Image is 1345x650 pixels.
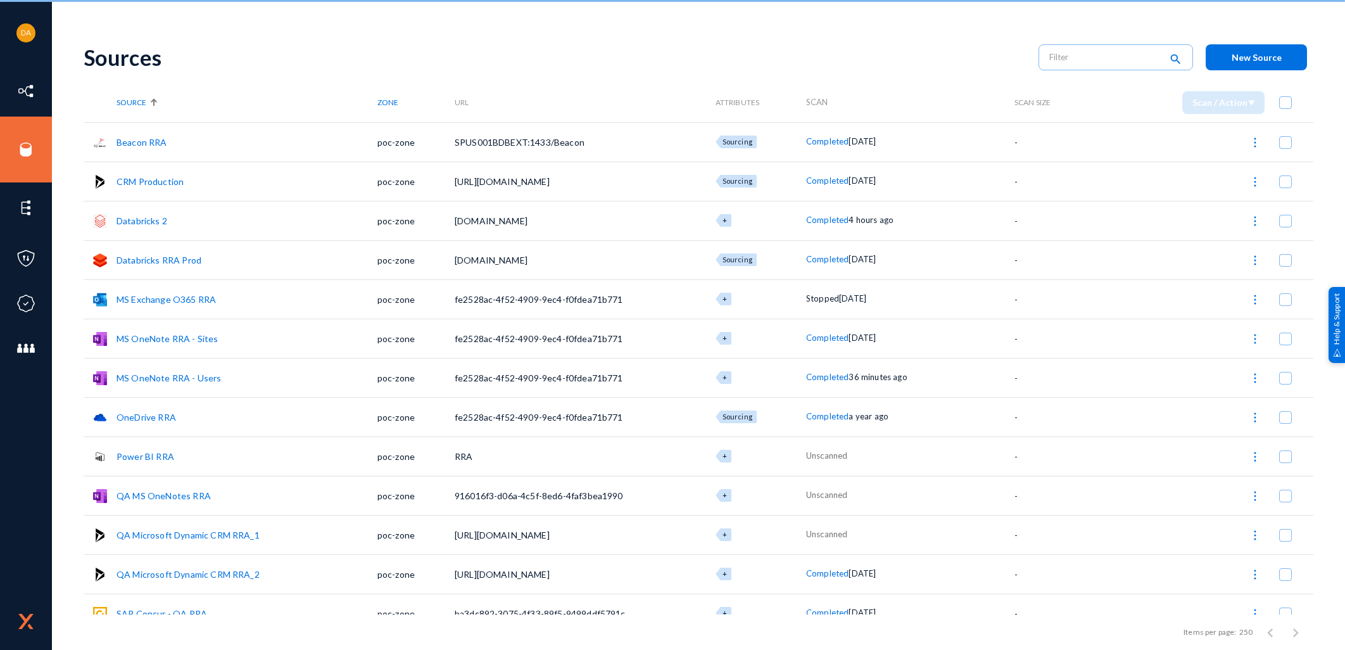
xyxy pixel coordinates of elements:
[1239,627,1253,638] div: 250
[1014,201,1092,240] td: -
[16,140,35,159] img: icon-sources.svg
[1258,620,1283,645] button: Previous page
[1014,98,1051,107] span: Scan Size
[455,98,469,107] span: URL
[723,373,727,381] span: +
[723,334,727,342] span: +
[377,240,455,279] td: poc-zone
[1249,411,1261,424] img: icon-more.svg
[117,176,184,187] a: CRM Production
[377,162,455,201] td: poc-zone
[117,215,167,226] a: Databricks 2
[1249,215,1261,227] img: icon-more.svg
[849,136,876,146] span: [DATE]
[806,333,849,343] span: Completed
[93,607,107,621] img: sapconcur.svg
[117,98,146,107] span: Source
[1014,397,1092,437] td: -
[84,44,1026,70] div: Sources
[806,254,849,264] span: Completed
[1184,627,1236,638] div: Items per page:
[1333,348,1341,357] img: help_support.svg
[16,198,35,217] img: icon-elements.svg
[806,136,849,146] span: Completed
[455,412,623,423] span: fe2528ac-4f52-4909-9ec4-f0fdea71b771
[455,530,550,540] span: [URL][DOMAIN_NAME]
[1249,450,1261,463] img: icon-more.svg
[93,253,107,267] img: databricksfs.png
[806,372,849,382] span: Completed
[117,451,174,462] a: Power BI RRA
[723,295,727,303] span: +
[117,255,201,265] a: Databricks RRA Prod
[1249,372,1261,385] img: icon-more.svg
[849,608,876,618] span: [DATE]
[1014,554,1092,594] td: -
[117,373,222,383] a: MS OneNote RRA - Users
[1014,358,1092,397] td: -
[1014,437,1092,476] td: -
[806,450,847,461] span: Unscanned
[806,175,849,186] span: Completed
[1232,52,1282,63] span: New Source
[1014,162,1092,201] td: -
[93,371,107,385] img: onenote.png
[1014,319,1092,358] td: -
[377,358,455,397] td: poc-zone
[455,137,584,148] span: SPUS001BDBEXT:1433/Beacon
[455,255,527,265] span: [DOMAIN_NAME]
[806,568,849,578] span: Completed
[723,216,727,224] span: +
[1014,476,1092,515] td: -
[723,137,752,146] span: Sourcing
[455,569,550,580] span: [URL][DOMAIN_NAME]
[716,98,760,107] span: Attributes
[377,554,455,594] td: poc-zone
[377,201,455,240] td: poc-zone
[377,98,398,107] span: Zone
[16,339,35,358] img: icon-members.svg
[1249,568,1261,581] img: icon-more.svg
[849,372,907,382] span: 36 minutes ago
[806,411,849,421] span: Completed
[377,98,455,107] div: Zone
[723,255,752,264] span: Sourcing
[1249,529,1261,542] img: icon-more.svg
[1283,620,1308,645] button: Next page
[806,529,847,539] span: Unscanned
[377,122,455,162] td: poc-zone
[723,609,727,617] span: +
[723,177,752,185] span: Sourcing
[377,319,455,358] td: poc-zone
[1206,44,1307,70] button: New Source
[1014,279,1092,319] td: -
[455,451,472,462] span: RRA
[1249,608,1261,620] img: icon-more.svg
[93,489,107,503] img: onenote.png
[455,373,623,383] span: fe2528ac-4f52-4909-9ec4-f0fdea71b771
[377,515,455,554] td: poc-zone
[16,23,35,42] img: ebf464e39fb8f819280e4682df4c4349
[16,294,35,313] img: icon-compliance.svg
[377,279,455,319] td: poc-zone
[117,137,167,148] a: Beacon RRA
[806,97,828,107] span: Scan
[377,476,455,515] td: poc-zone
[849,175,876,186] span: [DATE]
[117,608,207,619] a: SAP Concur - QA RRA
[723,452,727,460] span: +
[1014,594,1092,633] td: -
[93,568,107,582] img: microsoftdynamics365.svg
[1249,254,1261,267] img: icon-more.svg
[455,215,527,226] span: [DOMAIN_NAME]
[16,82,35,101] img: icon-inventory.svg
[455,490,623,501] span: 916016f3-d06a-4c5f-8ed6-4faf3bea1990
[16,249,35,268] img: icon-policies.svg
[455,333,623,344] span: fe2528ac-4f52-4909-9ec4-f0fdea71b771
[1249,333,1261,345] img: icon-more.svg
[1249,293,1261,306] img: icon-more.svg
[377,437,455,476] td: poc-zone
[806,490,847,500] span: Unscanned
[723,530,727,538] span: +
[806,608,849,618] span: Completed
